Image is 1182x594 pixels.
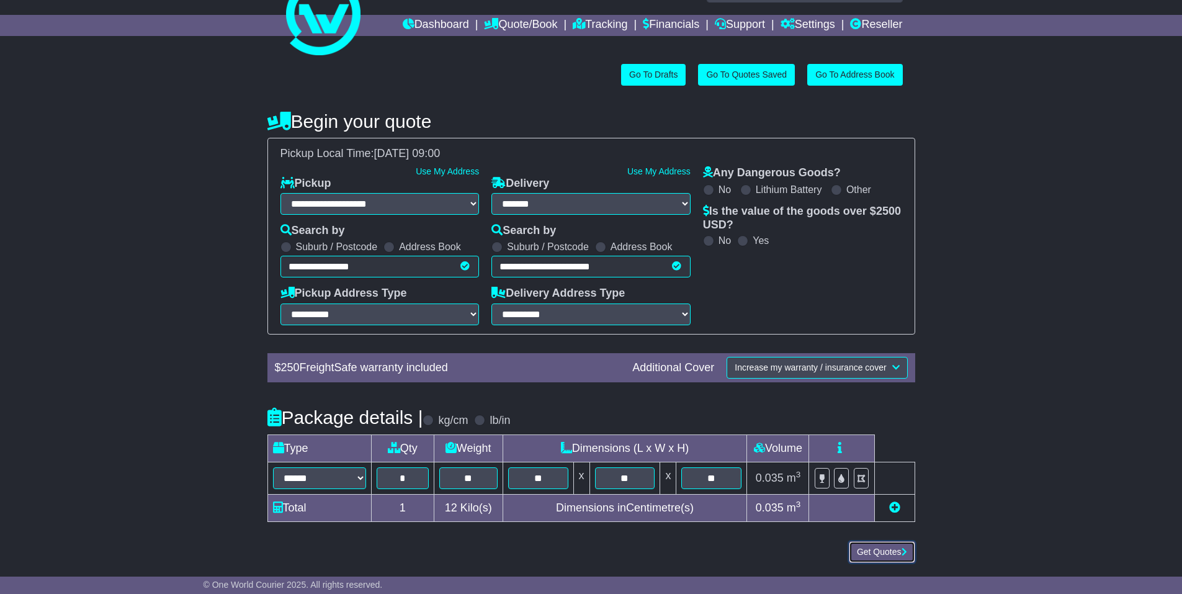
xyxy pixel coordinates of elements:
td: Dimensions (L x W x H) [503,434,747,462]
a: Go To Quotes Saved [698,64,795,86]
label: Suburb / Postcode [507,241,589,253]
td: Total [267,494,371,521]
td: Dimensions in Centimetre(s) [503,494,747,521]
button: Increase my warranty / insurance cover [727,357,907,379]
span: 0.035 [756,502,784,514]
div: Pickup Local Time: [274,147,908,161]
label: Search by [491,224,556,238]
label: Is the value of the goods over $ ? [703,205,902,232]
span: [DATE] 09:00 [374,147,441,160]
label: Pickup [280,177,331,191]
td: x [660,462,676,494]
sup: 3 [796,470,801,479]
span: 2500 [876,205,901,217]
td: Weight [434,434,503,462]
span: 0.035 [756,472,784,484]
span: m [787,502,801,514]
label: No [719,235,731,246]
a: Go To Drafts [621,64,686,86]
label: lb/in [490,414,510,428]
a: Dashboard [403,15,469,36]
label: Lithium Battery [756,184,822,196]
h4: Begin your quote [267,111,915,132]
sup: 3 [796,500,801,509]
label: Search by [280,224,345,238]
td: 1 [371,494,434,521]
a: Add new item [889,502,900,514]
td: Type [267,434,371,462]
button: Get Quotes [849,541,915,563]
a: Use My Address [627,166,691,176]
span: Increase my warranty / insurance cover [735,362,886,372]
td: x [573,462,589,494]
label: Delivery Address Type [491,287,625,300]
label: Address Book [611,241,673,253]
label: Pickup Address Type [280,287,407,300]
label: Delivery [491,177,549,191]
a: Go To Address Book [807,64,902,86]
a: Use My Address [416,166,479,176]
span: © One World Courier 2025. All rights reserved. [204,580,383,590]
div: Additional Cover [626,361,720,375]
a: Settings [781,15,835,36]
td: Volume [747,434,809,462]
span: m [787,472,801,484]
a: Quote/Book [484,15,557,36]
span: 12 [445,502,457,514]
div: $ FreightSafe warranty included [269,361,627,375]
label: Address Book [399,241,461,253]
label: No [719,184,731,196]
label: kg/cm [438,414,468,428]
a: Tracking [573,15,627,36]
a: Financials [643,15,699,36]
a: Support [715,15,765,36]
td: Qty [371,434,434,462]
span: USD [703,218,727,231]
a: Reseller [850,15,902,36]
label: Other [846,184,871,196]
label: Yes [753,235,769,246]
td: Kilo(s) [434,494,503,521]
h4: Package details | [267,407,423,428]
span: 250 [281,361,300,374]
label: Suburb / Postcode [296,241,378,253]
label: Any Dangerous Goods? [703,166,841,180]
